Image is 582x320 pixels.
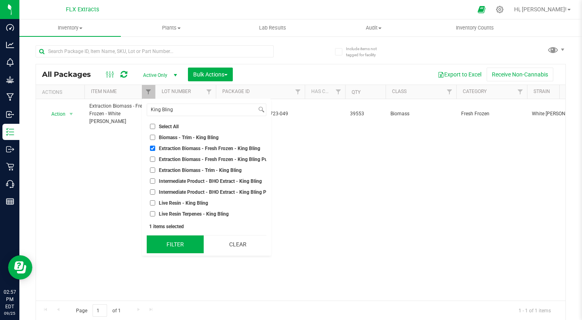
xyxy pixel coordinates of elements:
[514,6,567,13] span: Hi, [PERSON_NAME]!
[159,124,179,129] span: Select All
[159,135,219,140] span: Biomass - Trim - King Bling
[6,76,14,84] inline-svg: Grow
[159,168,242,173] span: Extraction Biomass - Trim - King Bling
[150,157,155,162] input: Extraction Biomass - Fresh Frozen - King Bling Purp
[6,145,14,153] inline-svg: Outbound
[69,304,127,317] span: Page of 1
[209,235,266,253] button: Clear
[352,89,361,95] a: Qty
[4,310,16,316] p: 09/25
[42,89,81,95] div: Actions
[6,128,14,136] inline-svg: Inventory
[6,197,14,206] inline-svg: Reports
[150,146,155,151] input: Extraction Biomass - Fresh Frozen - King Bling
[150,200,155,206] input: Live Resin - King Bling
[424,19,526,36] a: Inventory Counts
[162,89,191,94] a: Lot Number
[150,167,155,173] input: Extraction Biomass - Trim - King Bling
[533,89,550,94] a: Strain
[222,19,323,36] a: Lab Results
[36,45,274,57] input: Search Package ID, Item Name, SKU, Lot or Part Number...
[150,135,155,140] input: Biomass - Trim - King Bling
[291,85,305,99] a: Filter
[8,255,32,280] iframe: Resource center
[463,89,487,94] a: Category
[142,85,155,99] a: Filter
[121,24,222,32] span: Plants
[472,2,491,17] span: Open Ecommerce Menu
[6,58,14,66] inline-svg: Monitoring
[159,190,277,195] span: Intermediate Product - BHO Extract - King Bling Purple
[461,110,522,118] span: Fresh Frozen
[159,146,260,151] span: Extraction Biomass - Fresh Frozen - King Bling
[443,85,456,99] a: Filter
[332,85,345,99] a: Filter
[159,179,262,184] span: Intermediate Product - BHO Extract - King Bling
[6,110,14,119] inline-svg: Inbound
[93,304,107,317] input: 1
[66,6,99,13] span: FLX Extracts
[350,110,381,118] span: 39553
[19,24,121,32] span: Inventory
[89,102,150,126] span: Extraction Biomass - Fresh Frozen - White [PERSON_NAME]
[159,212,229,216] span: Live Resin Terpenes - King Bling
[432,68,487,81] button: Export to Excel
[150,211,155,216] input: Live Resin Terpenes - King Bling
[445,24,505,32] span: Inventory Counts
[390,110,451,118] span: Biomass
[147,235,204,253] button: Filter
[324,24,424,32] span: Audit
[346,46,386,58] span: Include items not tagged for facility
[392,89,407,94] a: Class
[6,180,14,188] inline-svg: Call Center
[19,19,121,36] a: Inventory
[150,178,155,184] input: Intermediate Product - BHO Extract - King Bling
[305,85,345,99] th: Has COA
[202,85,216,99] a: Filter
[6,163,14,171] inline-svg: Retail
[149,224,264,229] div: 1 items selected
[44,108,66,120] span: Action
[495,6,505,13] div: Manage settings
[248,24,297,32] span: Lab Results
[6,93,14,101] inline-svg: Manufacturing
[188,68,233,81] button: Bulk Actions
[487,68,553,81] button: Receive Non-Cannabis
[6,23,14,32] inline-svg: Dashboard
[42,70,99,79] span: All Packages
[193,71,228,78] span: Bulk Actions
[514,85,527,99] a: Filter
[91,89,117,94] a: Item Name
[159,201,208,206] span: Live Resin - King Bling
[66,108,76,120] span: select
[150,189,155,195] input: Intermediate Product - BHO Extract - King Bling Purple
[6,41,14,49] inline-svg: Analytics
[323,19,425,36] a: Audit
[222,89,250,94] a: Package ID
[150,124,155,129] input: Select All
[512,304,557,316] span: 1 - 1 of 1 items
[147,104,257,116] input: Search
[4,288,16,310] p: 02:57 PM EDT
[159,157,272,162] span: Extraction Biomass - Fresh Frozen - King Bling Purp
[121,19,222,36] a: Plants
